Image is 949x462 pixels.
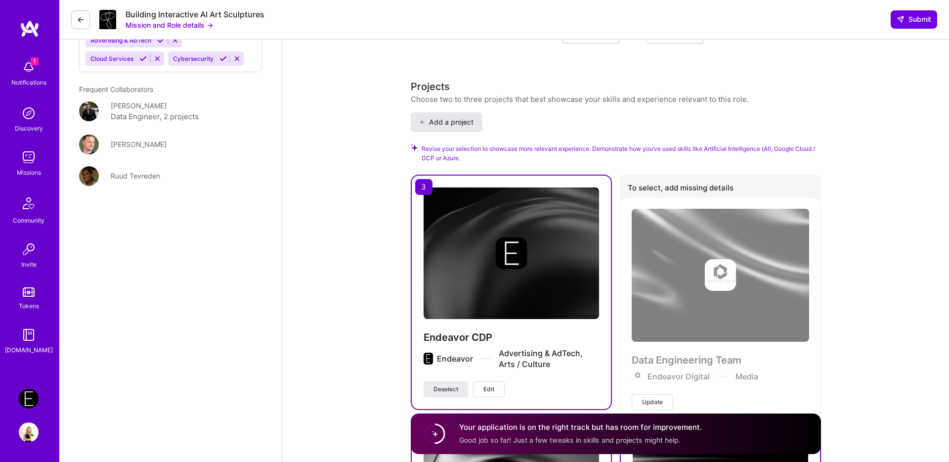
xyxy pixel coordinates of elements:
[642,398,663,407] span: Update
[154,55,161,62] i: Reject
[126,9,264,20] div: Building Interactive AI Art Sculptures
[495,237,527,269] img: Company logo
[90,37,151,44] span: Advertising & AdTech
[419,117,473,127] span: Add a project
[424,381,468,397] button: Deselect
[411,112,482,132] button: Add a project
[897,14,931,24] span: Submit
[424,353,433,365] img: Company logo
[17,191,41,215] img: Community
[19,103,39,123] img: discovery
[897,15,905,23] i: icon SendLight
[79,85,153,93] span: Frequent Collaborators
[15,123,43,134] div: Discovery
[111,111,199,123] div: Data Engineer, 2 projects
[20,20,40,38] img: logo
[419,120,425,125] i: icon PlusBlack
[483,385,494,394] span: Edit
[79,100,262,123] a: User Avatar[PERSON_NAME]Data Engineer, 2 projects
[459,436,681,444] span: Good job so far! Just a few tweaks in skills and projects might help.
[172,37,179,44] i: Reject
[437,348,599,370] div: Endeavor Advertising & AdTech, Arts / Culture
[77,16,85,24] i: icon LeftArrowDark
[79,101,99,121] img: User Avatar
[5,345,53,355] div: [DOMAIN_NAME]
[111,139,167,149] div: [PERSON_NAME]
[79,166,99,186] img: User Avatar
[19,147,39,167] img: teamwork
[126,20,213,30] button: Mission and Role details →
[473,381,505,397] button: Edit
[13,215,44,226] div: Community
[19,389,39,409] img: Endeavor: Data Team- 3338DES275
[173,55,214,62] span: Cybersecurity
[620,175,821,204] div: To select, add missing details
[411,94,749,104] div: Choose two to three projects that best showcase your skills and experience relevant to this role.
[891,10,937,28] div: null
[19,422,39,442] img: User Avatar
[111,100,167,111] div: [PERSON_NAME]
[424,331,599,344] h4: Endeavor CDP
[79,166,262,186] a: User AvatarRuud Tevreden
[632,394,673,410] button: Update
[233,55,241,62] i: Reject
[23,287,35,297] img: tokens
[139,55,147,62] i: Accept
[79,135,99,154] img: User Avatar
[21,259,37,270] div: Invite
[111,171,160,181] div: Ruud Tevreden
[90,55,133,62] span: Cloud Services
[17,167,41,178] div: Missions
[99,10,116,30] img: Company Logo
[459,422,702,433] h4: Your application is on the right track but has room for improvement.
[19,239,39,259] img: Invite
[219,55,227,62] i: Accept
[433,385,458,394] span: Deselect
[31,57,39,65] span: 1
[19,325,39,345] img: guide book
[157,37,165,44] i: Accept
[424,187,599,319] img: cover
[79,135,262,154] a: User Avatar[PERSON_NAME]
[411,79,450,94] div: Projects
[11,77,46,88] div: Notifications
[481,358,491,359] img: divider
[891,10,937,28] button: Submit
[16,422,41,442] a: User Avatar
[19,57,39,77] img: bell
[411,144,418,151] i: Check
[19,301,39,311] div: Tokens
[422,144,821,163] span: Revise your selection to showcase more relevant experience. Demonstrate how you’ve used skills li...
[16,389,41,409] a: Endeavor: Data Team- 3338DES275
